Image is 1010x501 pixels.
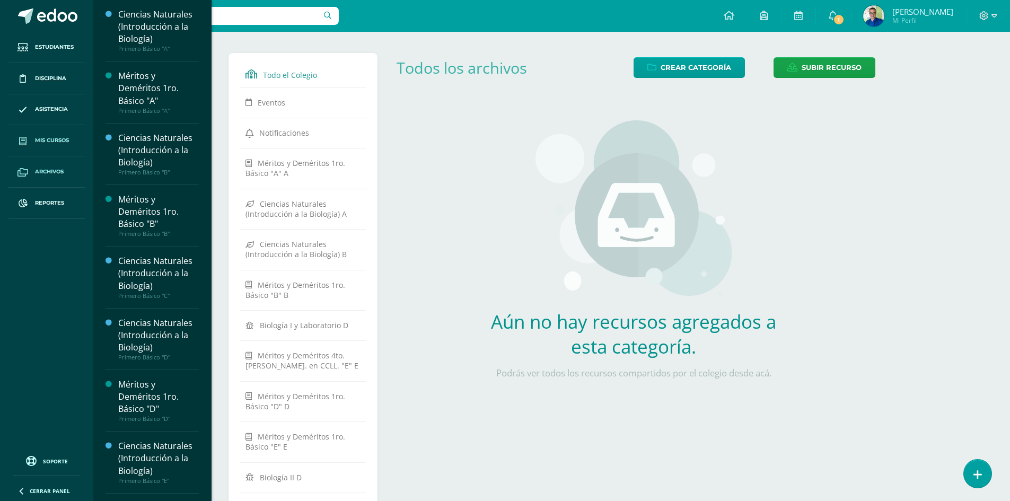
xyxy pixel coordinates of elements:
span: Crear Categoría [661,58,731,77]
h2: Aún no hay recursos agregados a esta categoría. [477,309,790,359]
a: Ciencias Naturales (Introducción a la Biología)Primero Básico "B" [118,132,199,176]
div: Primero Básico "E" [118,477,199,485]
a: Méritos y Deméritos 1ro. Básico "A" A [245,153,361,182]
a: Méritos y Deméritos 1ro. Básico "B" B [245,275,361,304]
span: Disciplina [35,74,66,83]
span: Todo el Colegio [263,70,317,80]
span: Méritos y Deméritos 1ro. Básico "E" E [245,432,345,452]
div: Primero Básico "D" [118,354,199,361]
a: Ciencias Naturales (Introducción a la Biología) A [245,194,361,223]
a: Todo el Colegio [245,64,361,83]
span: Mis cursos [35,136,69,145]
a: Disciplina [8,63,85,94]
a: Ciencias Naturales (Introducción a la Biología)Primero Básico "A" [118,8,199,52]
div: Primero Básico "A" [118,107,199,115]
div: Primero Básico "B" [118,169,199,176]
a: Ciencias Naturales (Introducción a la Biología)Primero Básico "E" [118,440,199,484]
a: Méritos y Deméritos 4to. [PERSON_NAME]. en CCLL. "E" E [245,346,361,375]
a: Asistencia [8,94,85,126]
div: Méritos y Deméritos 1ro. Básico "D" [118,379,199,415]
div: Ciencias Naturales (Introducción a la Biología) [118,317,199,354]
span: Notificaciones [259,128,309,138]
a: Notificaciones [245,123,361,142]
div: Ciencias Naturales (Introducción a la Biología) [118,440,199,477]
a: Ciencias Naturales (Introducción a la Biología)Primero Básico "C" [118,255,199,299]
span: Reportes [35,199,64,207]
a: Ciencias Naturales (Introducción a la Biología)Primero Básico "D" [118,317,199,361]
span: Méritos y Deméritos 1ro. Básico "D" D [245,391,345,411]
a: Subir recurso [774,57,875,78]
span: [PERSON_NAME] [892,6,953,17]
a: Méritos y Deméritos 1ro. Básico "E" E [245,427,361,456]
div: Primero Básico "D" [118,415,199,423]
span: Biología I y Laboratorio D [260,320,348,330]
span: Cerrar panel [30,487,70,495]
div: Méritos y Deméritos 1ro. Básico "B" [118,194,199,230]
a: Biología I y Laboratorio D [245,315,361,335]
span: Mi Perfil [892,16,953,25]
div: Todos los archivos [397,57,543,78]
span: Biología II D [260,472,302,482]
img: a16637801c4a6befc1e140411cafe4ae.png [863,5,884,27]
a: Estudiantes [8,32,85,63]
input: Busca un usuario... [100,7,339,25]
div: Ciencias Naturales (Introducción a la Biología) [118,255,199,292]
span: 1 [833,14,845,25]
a: Archivos [8,156,85,188]
a: Méritos y Deméritos 1ro. Básico "B"Primero Básico "B" [118,194,199,238]
span: Ciencias Naturales (Introducción a la Biología) A [245,199,347,219]
div: Ciencias Naturales (Introducción a la Biología) [118,132,199,169]
span: Ciencias Naturales (Introducción a la Biología) B [245,239,347,259]
a: Todos los archivos [397,57,527,78]
a: Reportes [8,188,85,219]
div: Ciencias Naturales (Introducción a la Biología) [118,8,199,45]
div: Méritos y Deméritos 1ro. Básico "A" [118,70,199,107]
span: Méritos y Deméritos 1ro. Básico "B" B [245,279,345,300]
span: Méritos y Deméritos 4to. [PERSON_NAME]. en CCLL. "E" E [245,350,358,371]
p: Podrás ver todos los recursos compartidos por el colegio desde acá. [477,367,790,379]
div: Primero Básico "A" [118,45,199,52]
a: Ciencias Naturales (Introducción a la Biología) B [245,234,361,263]
span: Méritos y Deméritos 1ro. Básico "A" A [245,158,345,178]
a: Biología II D [245,468,361,487]
span: Estudiantes [35,43,74,51]
img: stages.png [535,120,732,301]
div: Primero Básico "B" [118,230,199,238]
a: Crear Categoría [634,57,745,78]
a: Méritos y Deméritos 1ro. Básico "D" D [245,386,361,416]
a: Méritos y Deméritos 1ro. Básico "A"Primero Básico "A" [118,70,199,114]
span: Archivos [35,168,64,176]
a: Soporte [13,453,81,468]
a: Méritos y Deméritos 1ro. Básico "D"Primero Básico "D" [118,379,199,423]
a: Eventos [245,93,361,112]
span: Asistencia [35,105,68,113]
a: Mis cursos [8,125,85,156]
span: Eventos [258,98,285,108]
div: Primero Básico "C" [118,292,199,300]
span: Subir recurso [802,58,862,77]
span: Soporte [43,458,68,465]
